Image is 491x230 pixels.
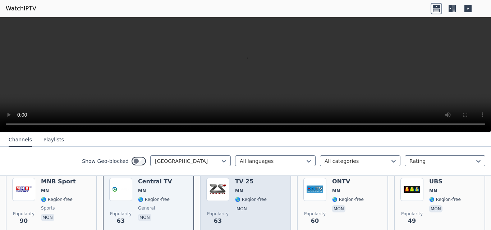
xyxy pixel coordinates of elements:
[332,205,345,212] p: mon
[235,197,267,202] span: 🌎 Region-free
[6,4,36,13] a: WatchIPTV
[332,197,364,202] span: 🌎 Region-free
[13,211,35,217] span: Popularity
[138,178,172,185] h6: Central TV
[117,217,125,225] span: 63
[311,217,319,225] span: 60
[429,188,437,194] span: MN
[304,211,326,217] span: Popularity
[41,178,76,185] h6: MNB Sport
[400,178,423,201] img: UBS
[206,178,229,201] img: TV 25
[12,178,35,201] img: MNB Sport
[41,214,54,221] p: mon
[207,211,229,217] span: Popularity
[429,205,442,212] p: mon
[41,188,49,194] span: MN
[138,188,146,194] span: MN
[138,205,155,211] span: general
[235,178,267,185] h6: TV 25
[41,205,55,211] span: sports
[138,197,170,202] span: 🌎 Region-free
[43,133,64,147] button: Playlists
[401,211,423,217] span: Popularity
[41,197,73,202] span: 🌎 Region-free
[138,214,151,221] p: mon
[214,217,222,225] span: 63
[429,178,461,185] h6: UBS
[20,217,28,225] span: 90
[332,188,340,194] span: MN
[303,178,326,201] img: ONTV
[429,197,461,202] span: 🌎 Region-free
[332,178,364,185] h6: ONTV
[109,178,132,201] img: Central TV
[9,133,32,147] button: Channels
[235,205,248,212] p: mon
[82,158,129,165] label: Show Geo-blocked
[235,188,243,194] span: MN
[408,217,416,225] span: 49
[110,211,132,217] span: Popularity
